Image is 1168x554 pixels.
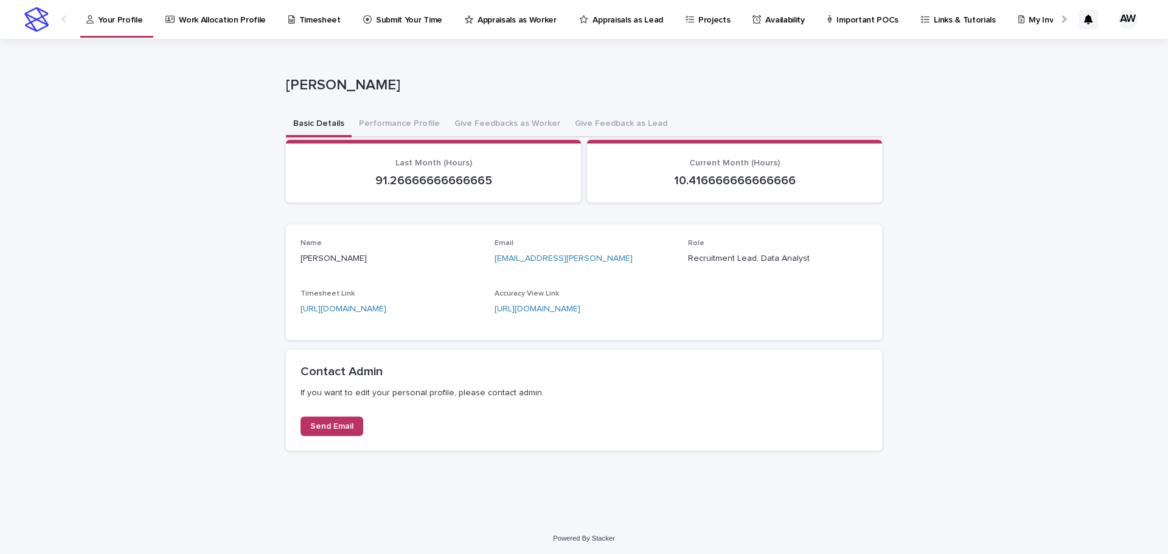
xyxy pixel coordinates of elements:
span: Email [495,240,513,247]
img: stacker-logo-s-only.png [24,7,49,32]
p: [PERSON_NAME] [301,252,480,265]
button: Give Feedbacks as Worker [447,112,568,137]
p: 10.416666666666666 [602,173,867,188]
span: Role [688,240,704,247]
p: 91.26666666666665 [301,173,566,188]
button: Performance Profile [352,112,447,137]
span: Current Month (Hours) [689,159,780,167]
button: Basic Details [286,112,352,137]
span: Name [301,240,322,247]
a: [URL][DOMAIN_NAME] [495,305,580,313]
p: Recruitment Lead, Data Analyst [688,252,867,265]
a: Powered By Stacker [553,535,614,542]
span: Accuracy View Link [495,290,559,297]
p: If you want to edit your personal profile, please contact admin. [301,387,867,398]
div: AW [1118,10,1138,29]
a: Send Email [301,417,363,436]
a: [EMAIL_ADDRESS][PERSON_NAME] [495,254,633,263]
h2: Contact Admin [301,364,867,379]
span: Timesheet Link [301,290,355,297]
a: [URL][DOMAIN_NAME] [301,305,386,313]
p: [PERSON_NAME] [286,77,877,94]
button: Give Feedback as Lead [568,112,675,137]
span: Last Month (Hours) [395,159,472,167]
span: Send Email [310,422,353,431]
